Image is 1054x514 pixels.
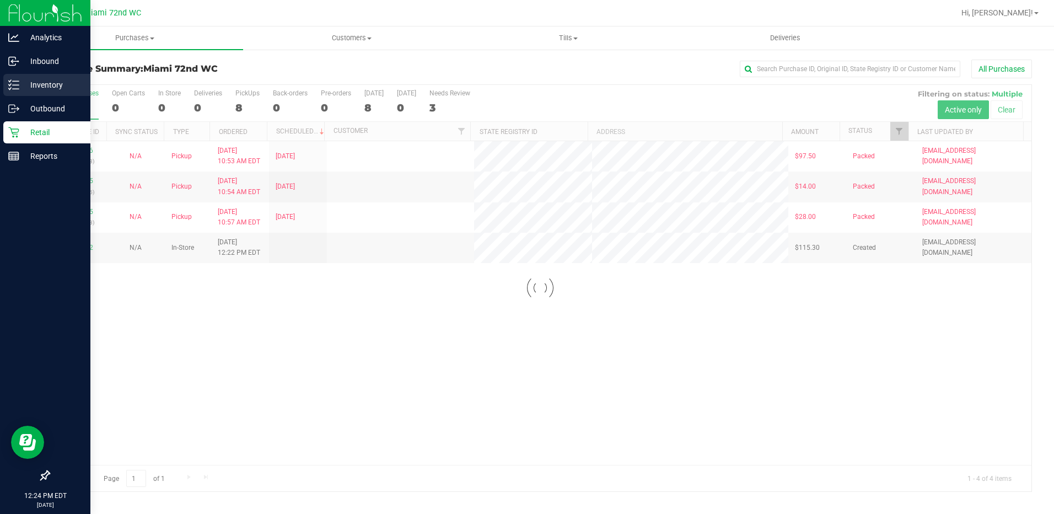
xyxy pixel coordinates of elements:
p: Reports [19,149,85,163]
span: Tills [461,33,676,43]
inline-svg: Inventory [8,79,19,90]
inline-svg: Inbound [8,56,19,67]
span: Customers [244,33,459,43]
input: Search Purchase ID, Original ID, State Registry ID or Customer Name... [740,61,960,77]
a: Purchases [26,26,243,50]
p: 12:24 PM EDT [5,491,85,501]
p: Retail [19,126,85,139]
span: Purchases [26,33,243,43]
button: All Purchases [971,60,1032,78]
p: [DATE] [5,501,85,509]
inline-svg: Retail [8,127,19,138]
a: Tills [460,26,677,50]
h3: Purchase Summary: [49,64,377,74]
inline-svg: Outbound [8,103,19,114]
p: Inbound [19,55,85,68]
iframe: Resource center [11,426,44,459]
span: Hi, [PERSON_NAME]! [961,8,1033,17]
span: Deliveries [755,33,815,43]
a: Deliveries [677,26,894,50]
span: Miami 72nd WC [143,63,218,74]
inline-svg: Analytics [8,32,19,43]
p: Analytics [19,31,85,44]
a: Customers [243,26,460,50]
p: Outbound [19,102,85,115]
inline-svg: Reports [8,151,19,162]
span: Miami 72nd WC [84,8,141,18]
p: Inventory [19,78,85,92]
